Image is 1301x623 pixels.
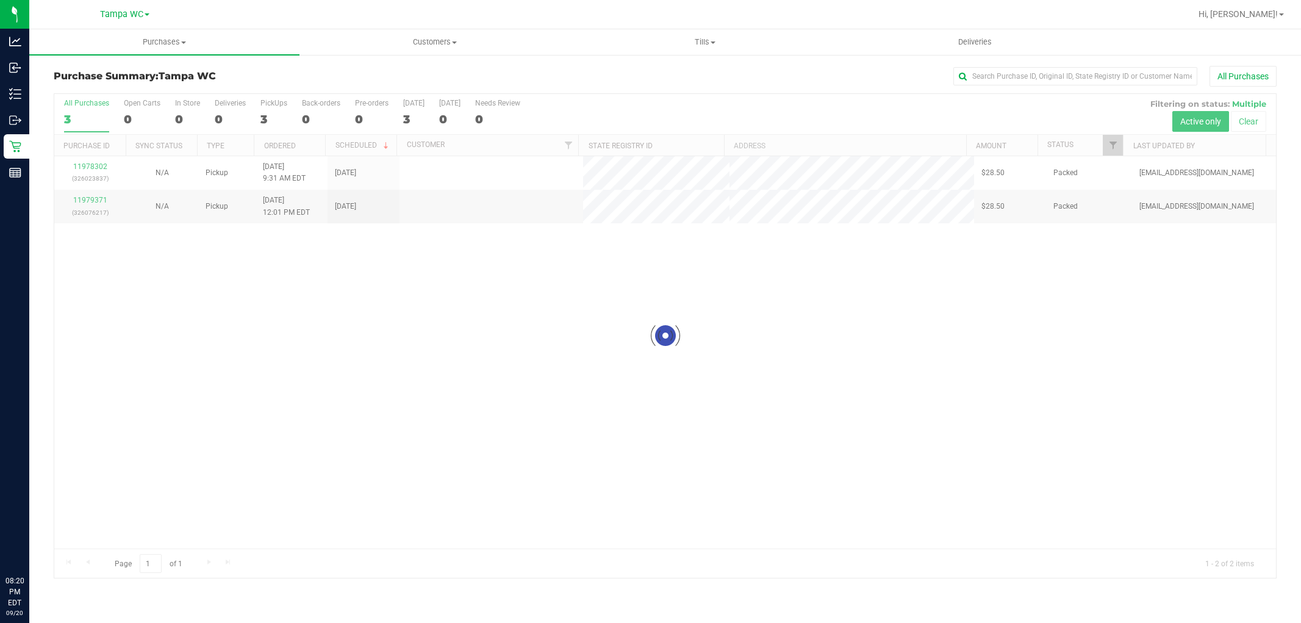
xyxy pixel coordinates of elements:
a: Customers [299,29,570,55]
inline-svg: Inventory [9,88,21,100]
span: Purchases [29,37,299,48]
a: Deliveries [840,29,1110,55]
inline-svg: Reports [9,167,21,179]
input: Search Purchase ID, Original ID, State Registry ID or Customer Name... [953,67,1197,85]
span: Deliveries [942,37,1008,48]
button: All Purchases [1210,66,1277,87]
p: 09/20 [5,608,24,618]
a: Tills [570,29,840,55]
inline-svg: Analytics [9,35,21,48]
a: Purchases [29,29,299,55]
inline-svg: Inbound [9,62,21,74]
span: Customers [300,37,569,48]
inline-svg: Outbound [9,114,21,126]
iframe: Resource center [12,525,49,562]
p: 08:20 PM EDT [5,575,24,608]
span: Tampa WC [159,70,216,82]
span: Tills [570,37,839,48]
inline-svg: Retail [9,140,21,153]
h3: Purchase Summary: [54,71,461,82]
span: Hi, [PERSON_NAME]! [1199,9,1278,19]
span: Tampa WC [100,9,143,20]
